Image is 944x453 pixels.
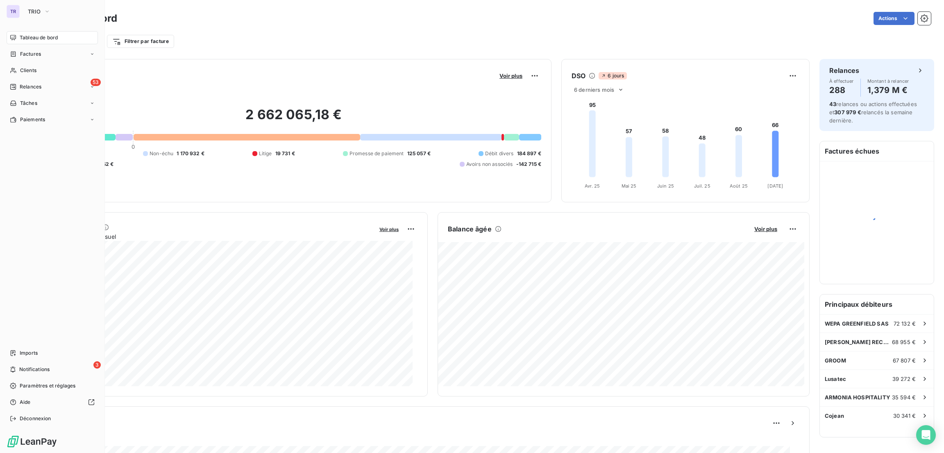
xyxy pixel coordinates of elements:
[20,50,41,58] span: Factures
[150,150,173,157] span: Non-échu
[622,183,637,189] tspan: Mai 25
[767,183,783,189] tspan: [DATE]
[93,361,101,369] span: 3
[893,357,916,364] span: 67 807 €
[349,150,404,157] span: Promesse de paiement
[820,141,934,161] h6: Factures échues
[20,415,51,422] span: Déconnexion
[46,106,541,131] h2: 2 662 065,18 €
[377,225,401,233] button: Voir plus
[448,224,492,234] h6: Balance âgée
[657,183,674,189] tspan: Juin 25
[916,425,936,445] div: Open Intercom Messenger
[599,72,626,79] span: 6 jours
[825,394,890,401] span: ARMONIA HOSPITALITY
[574,86,614,93] span: 6 derniers mois
[825,376,846,382] span: Lusatec
[820,294,934,314] h6: Principaux débiteurs
[894,320,916,327] span: 72 132 €
[275,150,295,157] span: 19 731 €
[485,150,514,157] span: Débit divers
[91,79,101,86] span: 53
[825,412,844,419] span: Cojean
[752,225,780,233] button: Voir plus
[28,8,41,15] span: TRIO
[829,84,854,97] h4: 288
[516,161,542,168] span: -142 715 €
[829,66,859,75] h6: Relances
[829,79,854,84] span: À effectuer
[177,150,204,157] span: 1 170 932 €
[20,100,37,107] span: Tâches
[7,435,57,448] img: Logo LeanPay
[694,183,710,189] tspan: Juil. 25
[407,150,431,157] span: 125 057 €
[259,150,272,157] span: Litige
[20,399,31,406] span: Aide
[499,72,522,79] span: Voir plus
[572,71,585,81] h6: DSO
[132,143,135,150] span: 0
[20,34,58,41] span: Tableau de bord
[497,72,525,79] button: Voir plus
[20,116,45,123] span: Paiements
[867,79,909,84] span: Montant à relancer
[867,84,909,97] h4: 1,379 M €
[834,109,861,116] span: 307 979 €
[7,5,20,18] div: TR
[829,101,836,107] span: 43
[46,232,374,241] span: Chiffre d'affaires mensuel
[893,412,916,419] span: 30 341 €
[754,226,777,232] span: Voir plus
[107,35,174,48] button: Filtrer par facture
[892,376,916,382] span: 39 272 €
[20,83,41,91] span: Relances
[829,101,917,124] span: relances ou actions effectuées et relancés la semaine dernière.
[825,357,846,364] span: GROOM
[892,394,916,401] span: 35 594 €
[585,183,600,189] tspan: Avr. 25
[19,366,50,373] span: Notifications
[466,161,513,168] span: Avoirs non associés
[825,320,889,327] span: WEPA GREENFIELD SAS
[874,12,914,25] button: Actions
[517,150,541,157] span: 184 897 €
[892,339,916,345] span: 68 955 €
[20,382,75,390] span: Paramètres et réglages
[20,67,36,74] span: Clients
[7,396,98,409] a: Aide
[825,339,892,345] span: [PERSON_NAME] RECYCLING
[20,349,38,357] span: Imports
[730,183,748,189] tspan: Août 25
[379,226,399,232] span: Voir plus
